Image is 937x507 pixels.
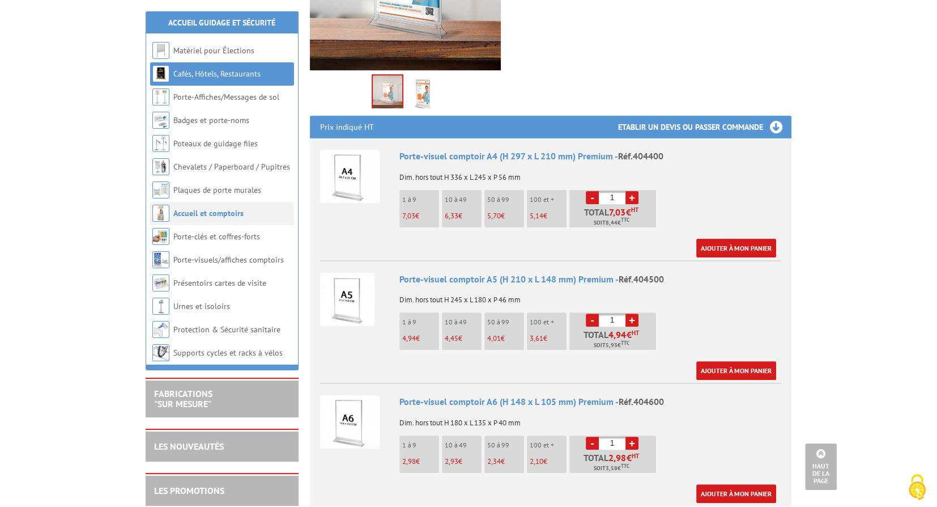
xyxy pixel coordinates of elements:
span: € [627,453,632,462]
span: 6,33 [445,211,458,221]
span: 2,93 [445,457,458,466]
sup: HT [631,206,638,214]
img: Urnes et isoloirs [152,298,169,315]
h3: Etablir un devis ou passer commande [618,116,791,138]
p: 1 à 9 [402,441,439,449]
p: 10 à 49 [445,196,482,204]
a: Supports cycles et racks à vélos [173,348,283,358]
p: Dim. hors tout H 180 x L 135 x P 40 mm [399,411,781,427]
p: € [445,458,482,466]
p: 1 à 9 [402,318,439,326]
img: Présentoirs cartes de visite [152,274,169,291]
img: porte_visuels_comptoirs_404400_1.jpg [409,77,436,112]
a: + [625,191,638,204]
a: Ajouter à mon panier [696,361,776,380]
p: € [487,212,524,220]
span: 7,03 [402,211,415,221]
p: € [530,212,567,220]
a: - [586,437,599,450]
sup: TTC [621,463,629,469]
p: 100 et + [530,318,567,326]
span: 8,44 [606,218,617,227]
p: 100 et + [530,196,567,204]
p: Total [572,208,656,227]
img: Matériel pour Élections [152,42,169,59]
img: Porte-clés et coffres-forts [152,228,169,245]
p: Prix indiqué HT [320,116,374,138]
img: Porte-visuel comptoir A6 (H 148 x L 105 mm) Premium [320,395,380,449]
span: 7,03 [609,208,626,217]
a: Cafés, Hôtels, Restaurants [173,69,261,79]
a: Porte-visuels/affiches comptoirs [173,255,284,265]
a: Porte-Affiches/Messages de sol [173,92,279,102]
img: porte_visuels_porte_menus_2_faces_premium_comptoirs_404400_mise_en_situation.jpg [373,75,402,111]
img: Supports cycles et racks à vélos [152,344,169,361]
a: + [625,314,638,327]
p: 50 à 99 [487,441,524,449]
p: Dim. hors tout H 336 x L 245 x P 56 mm [399,166,781,181]
a: LES PROMOTIONS [154,485,224,496]
div: Porte-visuel comptoir A4 (H 297 x L 210 mm) Premium - [399,150,781,163]
span: 2,98 [402,457,416,466]
p: 50 à 99 [487,196,524,204]
a: Porte-clés et coffres-forts [173,231,260,242]
img: Protection & Sécurité sanitaire [152,321,169,338]
sup: TTC [621,340,629,346]
span: 4,45 [445,333,458,343]
span: 3,61 [530,333,543,343]
span: 5,70 [487,211,501,221]
a: LES NOUVEAUTÉS [154,441,224,452]
span: Réf.404400 [618,150,663,162]
span: Réf.404600 [619,396,664,407]
a: Plaques de porte murales [173,185,261,195]
a: - [586,191,599,204]
a: Accueil Guidage et Sécurité [168,18,275,28]
p: € [445,335,482,343]
p: € [445,212,482,220]
a: Accueil et comptoirs [173,208,244,218]
p: 100 et + [530,441,567,449]
sup: HT [632,452,639,460]
p: 10 à 49 [445,318,482,326]
sup: HT [632,329,639,337]
span: Soit € [594,218,629,227]
a: Matériel pour Élections [173,45,254,56]
span: 4,94 [608,330,627,339]
p: € [530,335,567,343]
p: € [402,458,439,466]
p: Total [572,330,656,350]
span: Soit € [594,341,629,350]
div: Porte-visuel comptoir A6 (H 148 x L 105 mm) Premium - [399,395,781,408]
span: 4,01 [487,333,501,343]
p: 1 à 9 [402,196,439,204]
span: 5,93 [606,341,617,350]
p: 10 à 49 [445,441,482,449]
p: € [530,458,567,466]
p: € [402,335,439,343]
img: Porte-visuel comptoir A5 (H 210 x L 148 mm) Premium [320,273,374,326]
span: 3,58 [606,464,617,473]
img: Porte-visuel comptoir A4 (H 297 x L 210 mm) Premium [320,150,380,203]
span: Réf.404500 [619,273,664,285]
p: Total [572,453,656,473]
span: € [626,208,631,217]
img: Cookies (fenêtre modale) [903,473,931,501]
span: € [627,330,632,339]
span: 2,34 [487,457,501,466]
a: Chevalets / Paperboard / Pupitres [173,162,290,172]
button: Cookies (fenêtre modale) [897,468,937,507]
div: Porte-visuel comptoir A5 (H 210 x L 148 mm) Premium - [399,273,781,286]
span: 5,14 [530,211,543,221]
a: Présentoirs cartes de visite [173,278,266,288]
img: Porte-Affiches/Messages de sol [152,88,169,105]
a: Poteaux de guidage files [173,138,258,149]
a: Badges et porte-noms [173,115,249,125]
p: 50 à 99 [487,318,524,326]
img: Badges et porte-noms [152,112,169,129]
span: 4,94 [402,333,416,343]
img: Cafés, Hôtels, Restaurants [152,65,169,82]
a: Protection & Sécurité sanitaire [173,324,280,335]
a: Ajouter à mon panier [696,484,776,503]
span: Soit € [594,464,629,473]
img: Porte-visuels/affiches comptoirs [152,251,169,268]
